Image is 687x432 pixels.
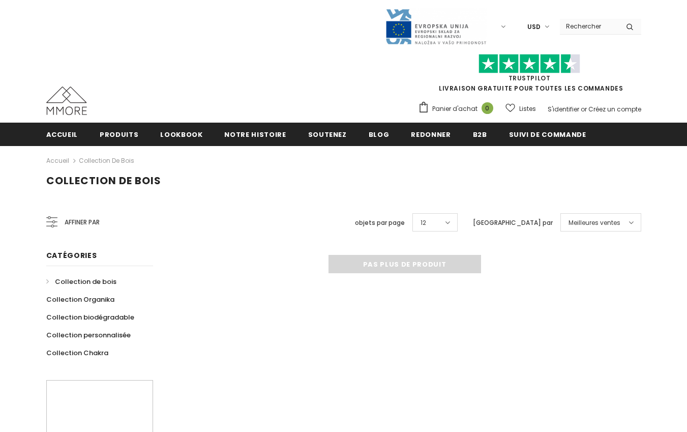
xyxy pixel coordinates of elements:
a: Lookbook [160,123,202,146]
a: Blog [369,123,390,146]
a: Accueil [46,123,78,146]
span: Produits [100,130,138,139]
a: Collection Chakra [46,344,108,362]
span: or [581,105,587,113]
span: Collection biodégradable [46,312,134,322]
a: Collection de bois [79,156,134,165]
span: Collection personnalisée [46,330,131,340]
span: Listes [519,104,536,114]
a: S'identifier [548,105,579,113]
span: Accueil [46,130,78,139]
a: Javni Razpis [385,22,487,31]
a: Collection biodégradable [46,308,134,326]
span: Affiner par [65,217,100,228]
span: 12 [421,218,426,228]
a: Collection Organika [46,291,114,308]
a: Produits [100,123,138,146]
span: Blog [369,130,390,139]
img: Javni Razpis [385,8,487,45]
span: Panier d'achat [432,104,477,114]
span: 0 [482,102,493,114]
img: Faites confiance aux étoiles pilotes [479,54,580,74]
img: Cas MMORE [46,87,87,115]
a: Créez un compte [588,105,641,113]
span: Notre histoire [224,130,286,139]
a: Panier d'achat 0 [418,101,498,117]
span: Collection de bois [55,277,116,286]
a: Redonner [411,123,451,146]
span: Collection Chakra [46,348,108,358]
input: Search Site [560,19,618,34]
a: B2B [473,123,487,146]
span: USD [527,22,541,32]
span: Suivi de commande [509,130,586,139]
span: Meilleures ventes [569,218,620,228]
span: Lookbook [160,130,202,139]
span: LIVRAISON GRATUITE POUR TOUTES LES COMMANDES [418,59,641,93]
span: soutenez [308,130,347,139]
label: [GEOGRAPHIC_DATA] par [473,218,553,228]
label: objets par page [355,218,405,228]
a: Collection personnalisée [46,326,131,344]
a: Suivi de commande [509,123,586,146]
span: B2B [473,130,487,139]
span: Catégories [46,250,97,261]
span: Collection de bois [46,174,161,188]
span: Redonner [411,130,451,139]
a: Collection de bois [46,273,116,291]
a: soutenez [308,123,347,146]
a: Notre histoire [224,123,286,146]
a: Accueil [46,155,69,167]
a: Listes [505,100,536,118]
span: Collection Organika [46,295,114,304]
a: TrustPilot [509,74,551,82]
